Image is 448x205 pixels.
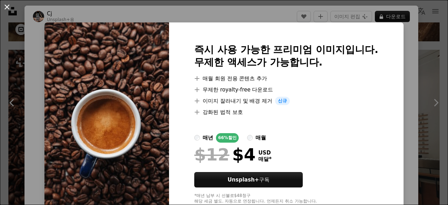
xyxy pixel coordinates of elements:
div: 매년 [203,134,213,142]
input: 매년66%할인 [194,135,200,141]
div: 매월 [255,134,266,142]
div: *매년 납부 시 선불로 $48 청구 해당 세금 별도. 자동으로 연장됩니다. 언제든지 취소 가능합니다. [194,193,378,204]
h2: 즉시 사용 가능한 프리미엄 이미지입니다. 무제한 액세스가 가능합니다. [194,43,378,69]
li: 강화된 법적 보호 [194,108,378,116]
div: $4 [194,145,255,164]
span: USD [258,150,272,156]
input: 매월 [247,135,253,141]
button: Unsplash+구독 [194,172,303,187]
span: $12 [194,145,229,164]
strong: Unsplash+ [227,177,259,183]
span: 신규 [275,97,290,105]
li: 매월 회원 전용 콘텐츠 추가 [194,74,378,83]
li: 무제한 royalty-free 다운로드 [194,86,378,94]
li: 이미지 잘라내기 및 배경 제거 [194,97,378,105]
div: 66% 할인 [216,133,239,143]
